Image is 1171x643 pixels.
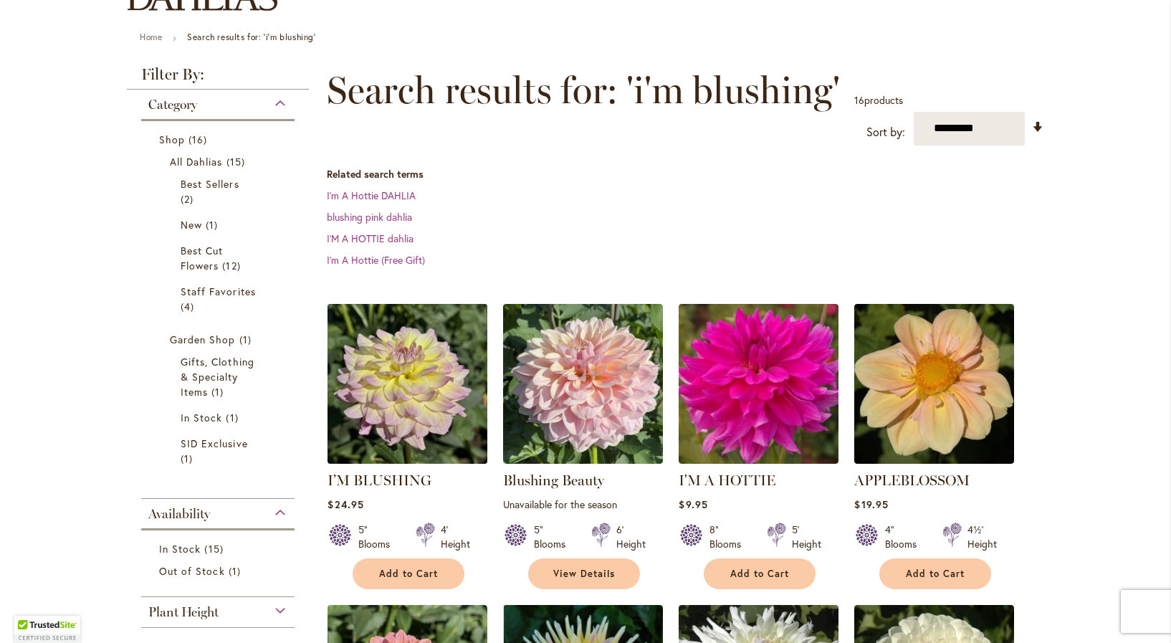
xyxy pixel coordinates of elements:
a: I’M BLUSHING [328,472,431,489]
div: 4½' Height [967,523,997,551]
a: Best Cut Flowers [181,243,259,273]
span: Search results for: 'i'm blushing' [327,69,840,112]
div: 4" Blooms [885,523,925,551]
span: 2 [181,191,197,206]
a: View Details [528,558,640,589]
a: Blushing Beauty [503,472,604,489]
a: I'm A Hottie (Free Gift) [327,253,425,267]
a: Shop [159,132,280,147]
span: 1 [181,451,196,466]
span: 4 [181,299,198,314]
p: Unavailable for the season [503,497,663,511]
a: I’M BLUSHING [328,453,487,467]
span: SID Exclusive [181,437,248,450]
strong: Filter By: [127,67,309,90]
span: $19.95 [854,497,888,511]
span: Gifts, Clothing & Specialty Items [181,355,254,399]
a: In Stock [181,410,259,425]
span: 1 [211,384,227,399]
a: Out of Stock 1 [159,563,280,578]
span: 1 [239,332,255,347]
span: 15 [204,541,226,556]
span: 1 [229,563,244,578]
span: $24.95 [328,497,363,511]
span: Out of Stock [159,564,225,578]
div: 8" Blooms [709,523,750,551]
div: 5" Blooms [358,523,398,551]
span: 1 [226,410,242,425]
span: New [181,218,202,232]
span: In Stock [159,542,201,556]
span: 15 [226,154,249,169]
button: Add to Cart [353,558,464,589]
a: Blushing Beauty [503,453,663,467]
a: Gifts, Clothing &amp; Specialty Items [181,354,259,399]
a: New [181,217,259,232]
span: 16 [854,93,864,107]
a: Staff Favorites [181,284,259,314]
a: Best Sellers [181,176,259,206]
p: products [854,89,903,112]
span: All Dahlias [170,155,223,168]
span: In Stock [181,411,222,424]
a: APPLEBLOSSOM [854,453,1014,467]
span: Best Cut Flowers [181,244,223,272]
dt: Related search terms [327,167,1044,181]
a: Home [140,32,162,42]
a: I'm A Hottie [679,453,838,467]
span: Availability [148,506,210,522]
span: 16 [188,132,211,147]
div: 5' Height [792,523,821,551]
a: APPLEBLOSSOM [854,472,970,489]
span: 12 [222,258,244,273]
a: I'm A Hottie DAHLIA [327,189,416,202]
a: Garden Shop [170,332,269,347]
button: Add to Cart [704,558,816,589]
span: Add to Cart [379,568,438,580]
label: Sort by: [866,119,905,146]
a: In Stock 15 [159,541,280,556]
div: 4' Height [441,523,470,551]
img: I’M BLUSHING [324,300,492,467]
span: $9.95 [679,497,707,511]
span: Plant Height [148,604,219,620]
button: Add to Cart [879,558,991,589]
span: 1 [206,217,221,232]
a: blushing pink dahlia [327,210,412,224]
span: Category [148,97,197,113]
img: APPLEBLOSSOM [854,304,1014,464]
a: SID Exclusive [181,436,259,466]
img: I'm A Hottie [679,304,838,464]
span: Add to Cart [730,568,789,580]
span: Shop [159,133,185,146]
div: 6' Height [616,523,646,551]
div: 5" Blooms [534,523,574,551]
a: I'M A HOTTIE [679,472,775,489]
span: Add to Cart [906,568,965,580]
span: View Details [553,568,615,580]
iframe: Launch Accessibility Center [11,592,51,632]
a: All Dahlias [170,154,269,169]
span: Staff Favorites [181,285,256,298]
a: I'M A HOTTIE dahlia [327,232,414,245]
span: Garden Shop [170,333,236,346]
span: Best Sellers [181,177,239,191]
strong: Search results for: 'i'm blushing' [187,32,315,42]
img: Blushing Beauty [503,304,663,464]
